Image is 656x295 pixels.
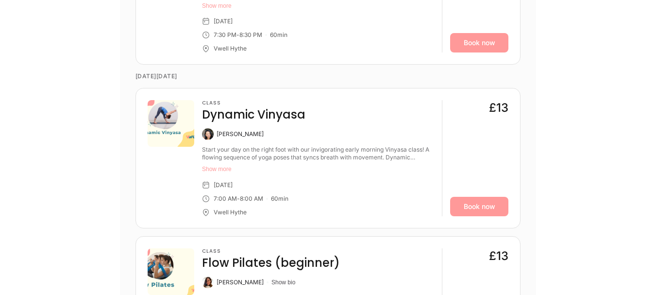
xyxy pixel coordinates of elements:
[217,130,264,138] div: [PERSON_NAME]
[271,278,295,286] button: Show bio
[489,248,508,264] div: £13
[237,195,240,203] div: -
[270,31,287,39] div: 60 min
[135,65,521,88] time: [DATE][DATE]
[202,165,434,173] button: Show more
[271,195,288,203] div: 60 min
[214,195,237,203] div: 7:00 AM
[489,100,508,116] div: £13
[450,33,508,52] a: Book now
[148,248,194,295] img: aa553f9f-2931-4451-b727-72da8bd8ddcb.png
[214,45,247,52] div: Vwell Hythe
[214,31,236,39] div: 7:30 PM
[217,278,264,286] div: [PERSON_NAME]
[214,208,247,216] div: Vwell Hythe
[202,277,214,288] img: Kate Arnold
[214,181,233,189] div: [DATE]
[240,195,263,203] div: 8:00 AM
[202,128,214,140] img: Anita Chungbang
[202,248,340,254] h3: Class
[202,146,434,161] div: Start your day on the right foot with our invigorating early morning Vinyasa class! A flowing seq...
[202,100,305,106] h3: Class
[214,17,233,25] div: [DATE]
[450,197,508,216] a: Book now
[148,100,194,147] img: 700b52c3-107a-499f-8a38-c4115c73b02f.png
[202,107,305,122] h4: Dynamic Vinyasa
[239,31,262,39] div: 8:30 PM
[236,31,239,39] div: -
[202,255,340,271] h4: Flow Pilates (beginner)
[202,2,434,10] button: Show more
